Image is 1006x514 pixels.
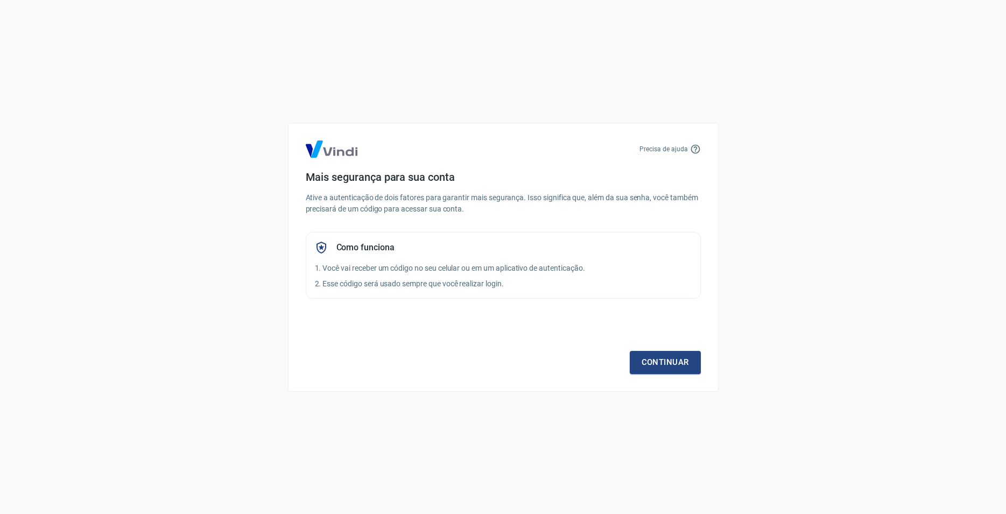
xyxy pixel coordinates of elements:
h5: Como funciona [336,242,395,253]
img: Logo Vind [306,140,357,158]
p: 1. Você vai receber um código no seu celular ou em um aplicativo de autenticação. [315,263,692,274]
p: Precisa de ajuda [639,144,687,154]
p: Ative a autenticação de dois fatores para garantir mais segurança. Isso significa que, além da su... [306,192,701,215]
a: Continuar [630,351,701,374]
h4: Mais segurança para sua conta [306,171,701,184]
p: 2. Esse código será usado sempre que você realizar login. [315,278,692,290]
